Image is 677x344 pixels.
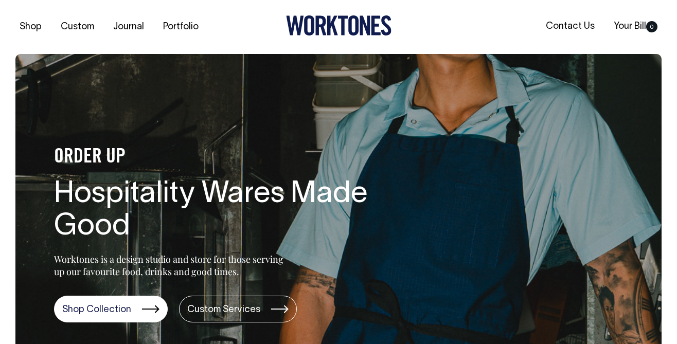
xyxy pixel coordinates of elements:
[179,296,297,322] a: Custom Services
[54,147,383,168] h4: ORDER UP
[646,21,657,32] span: 0
[159,19,203,35] a: Portfolio
[109,19,148,35] a: Journal
[54,253,288,278] p: Worktones is a design studio and store for those serving up our favourite food, drinks and good t...
[54,296,168,322] a: Shop Collection
[542,18,599,35] a: Contact Us
[57,19,98,35] a: Custom
[15,19,46,35] a: Shop
[610,18,662,35] a: Your Bill0
[54,178,383,244] h1: Hospitality Wares Made Good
